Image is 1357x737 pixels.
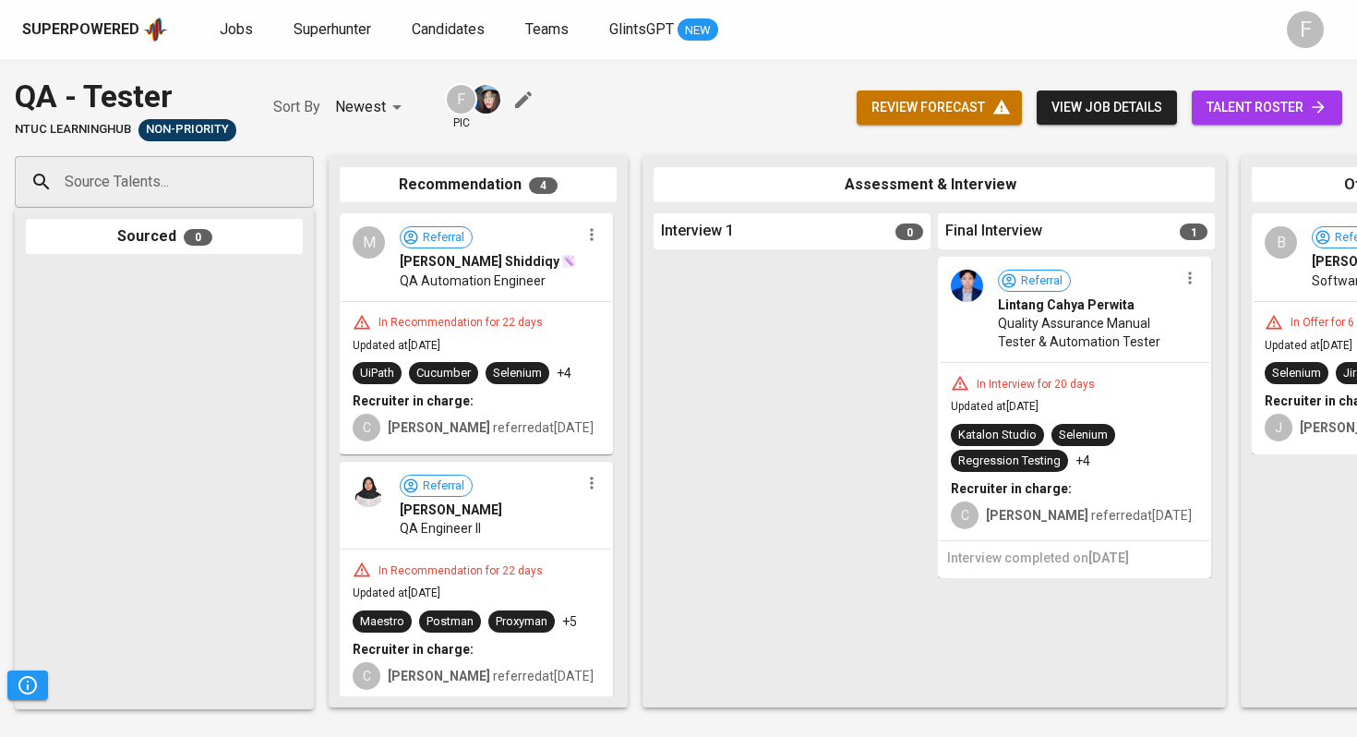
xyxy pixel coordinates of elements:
span: Non-Priority [138,121,236,139]
span: view job details [1051,96,1162,119]
a: Superhunter [294,18,375,42]
button: Pipeline Triggers [7,671,48,700]
span: talent roster [1207,96,1327,119]
div: Selenium [1059,427,1108,444]
div: Referral[PERSON_NAME]QA Engineer IIIn Recommendation for 22 daysUpdated at[DATE]MaestroPostmanPro... [340,462,613,703]
div: M [353,226,385,259]
img: app logo [143,16,168,43]
span: Candidates [412,20,485,38]
div: Proxyman [496,613,547,631]
span: NEW [678,21,718,40]
a: Jobs [220,18,257,42]
div: UiPath [360,365,394,382]
span: 4 [529,177,558,194]
div: Selenium [493,365,542,382]
span: Referral [415,477,472,495]
span: 1 [1180,224,1207,240]
div: F [445,83,477,115]
b: [PERSON_NAME] [388,669,490,683]
span: Superhunter [294,20,371,38]
span: Updated at [DATE] [353,339,440,352]
div: Newest [335,91,408,125]
p: Sort By [273,96,320,118]
p: Newest [335,96,386,118]
span: NTUC LearningHub [15,121,131,139]
div: QA - Tester [15,74,236,119]
span: Referral [415,229,472,247]
span: Updated at [DATE] [951,400,1039,413]
span: QA Engineer II [400,519,481,538]
a: Candidates [412,18,488,42]
button: Open [304,180,307,184]
div: J [1265,414,1292,441]
a: talent roster [1192,91,1342,125]
button: review forecast [857,91,1022,125]
span: [DATE] [1088,550,1129,565]
span: referred at [DATE] [986,508,1192,523]
div: Assessment & Interview [654,167,1215,203]
span: review forecast [871,96,1007,119]
p: +4 [1075,452,1090,470]
a: Teams [525,18,572,42]
div: C [353,662,380,690]
p: +5 [562,612,577,631]
p: +4 [557,364,571,382]
span: Updated at [DATE] [353,586,440,599]
span: referred at [DATE] [388,420,594,435]
span: Referral [1014,272,1070,290]
span: [PERSON_NAME] [400,501,502,519]
span: Lintang Cahya Perwita [998,296,1135,314]
div: Katalon Studio [958,427,1037,444]
div: In Recommendation for 22 days [371,563,550,579]
div: C [353,414,380,441]
a: GlintsGPT NEW [609,18,718,42]
span: Updated at [DATE] [1265,339,1352,352]
div: B [1265,226,1297,259]
img: 2949ce7d669c6a87ebe6677609fc0873.jpg [951,270,983,302]
div: Sourced [26,219,303,255]
b: Recruiter in charge: [353,642,474,657]
img: magic_wand.svg [561,254,576,269]
span: GlintsGPT [609,20,674,38]
b: Recruiter in charge: [951,481,1072,496]
div: Postman [426,613,474,631]
b: [PERSON_NAME] [986,508,1088,523]
span: Interview 1 [661,221,734,242]
a: Superpoweredapp logo [22,16,168,43]
div: MReferral[PERSON_NAME] ShiddiqyQA Automation EngineerIn Recommendation for 22 daysUpdated at[DATE... [340,213,613,454]
h6: Interview completed on [947,549,1202,569]
div: Recommendation [340,167,617,203]
span: 0 [895,224,923,240]
div: F [1287,11,1324,48]
b: Recruiter in charge: [353,393,474,408]
div: Superpowered [22,19,139,41]
b: [PERSON_NAME] [388,420,490,435]
div: In Interview for 20 days [969,377,1102,393]
div: ReferralLintang Cahya PerwitaQuality Assurance Manual Tester & Automation TesterIn Interview for ... [938,257,1211,578]
span: Teams [525,20,569,38]
span: Jobs [220,20,253,38]
img: 8c676729b09744086c57122dec807d2d.jpg [353,475,385,507]
span: referred at [DATE] [388,669,594,683]
div: Maestro [360,613,404,631]
div: Cucumber [416,365,471,382]
div: Sufficient Talents in Pipeline [138,119,236,141]
span: QA Automation Engineer [400,272,546,290]
span: Quality Assurance Manual Tester & Automation Tester [998,314,1178,351]
div: pic [445,83,477,131]
span: 0 [184,229,212,246]
button: view job details [1037,91,1177,125]
span: [PERSON_NAME] Shiddiqy [400,252,559,271]
img: diazagista@glints.com [472,85,500,114]
div: C [951,501,979,529]
div: Selenium [1272,365,1321,382]
div: Regression Testing [958,453,1061,470]
div: In Recommendation for 22 days [371,315,550,331]
span: Final Interview [945,221,1042,242]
